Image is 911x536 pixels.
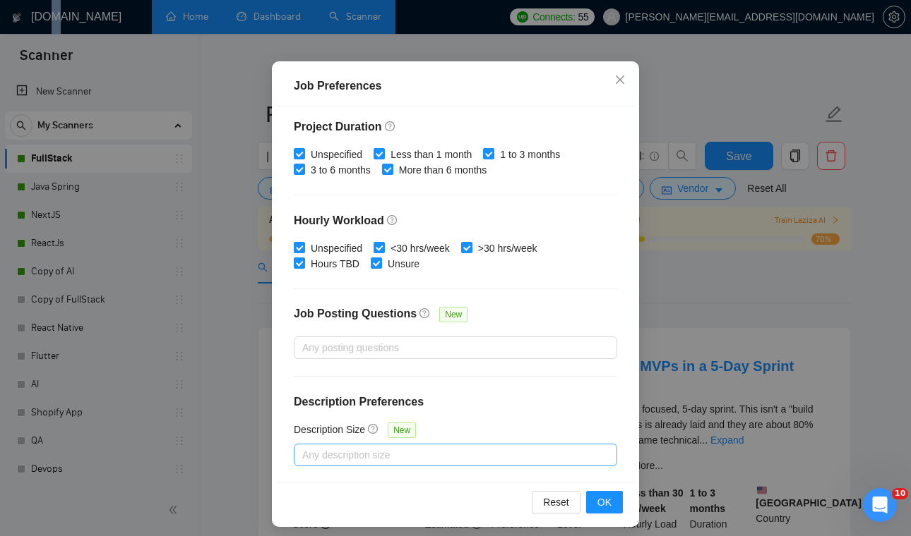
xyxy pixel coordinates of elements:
[294,422,365,437] h5: Description Size
[305,240,368,256] span: Unspecified
[419,307,431,319] span: question-circle
[387,214,398,226] span: question-circle
[393,162,493,178] span: More than 6 months
[385,121,396,132] span: question-circle
[863,488,897,522] iframe: Intercom live chat
[305,147,368,162] span: Unspecified
[385,147,477,162] span: Less than 1 month
[543,494,569,510] span: Reset
[294,118,617,135] h4: Project Duration
[294,78,617,95] div: Job Preferences
[439,307,468,322] span: New
[586,491,623,513] button: OK
[294,212,617,229] h4: Hourly Workload
[532,491,580,513] button: Reset
[305,162,376,178] span: 3 to 6 months
[305,256,365,272] span: Hours TBD
[294,305,417,322] h4: Job Posting Questions
[614,74,626,85] span: close
[385,240,455,256] span: <30 hrs/week
[494,147,566,162] span: 1 to 3 months
[382,256,425,272] span: Unsure
[597,494,612,510] span: OK
[472,240,543,256] span: >30 hrs/week
[601,61,639,99] button: Close
[368,423,379,434] span: question-circle
[388,422,416,438] span: New
[892,488,908,499] span: 10
[294,394,617,410] h4: Description Preferences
